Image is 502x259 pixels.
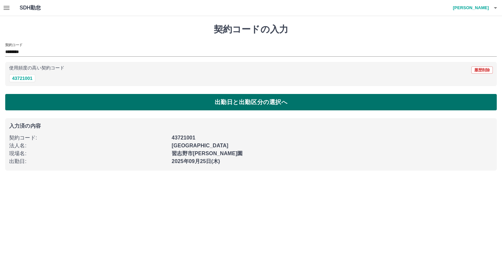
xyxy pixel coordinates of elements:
[9,134,168,142] p: 契約コード :
[5,24,497,35] h1: 契約コードの入力
[9,142,168,150] p: 法人名 :
[9,123,493,129] p: 入力済の内容
[172,143,228,148] b: [GEOGRAPHIC_DATA]
[9,157,168,165] p: 出勤日 :
[9,74,35,82] button: 43721001
[5,94,497,110] button: 出勤日と出勤区分の選択へ
[172,151,243,156] b: 習志野市[PERSON_NAME]園
[172,158,220,164] b: 2025年09月25日(木)
[9,150,168,157] p: 現場名 :
[5,42,23,47] h2: 契約コード
[9,66,64,70] p: 使用頻度の高い契約コード
[471,66,493,74] button: 履歴削除
[172,135,195,140] b: 43721001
